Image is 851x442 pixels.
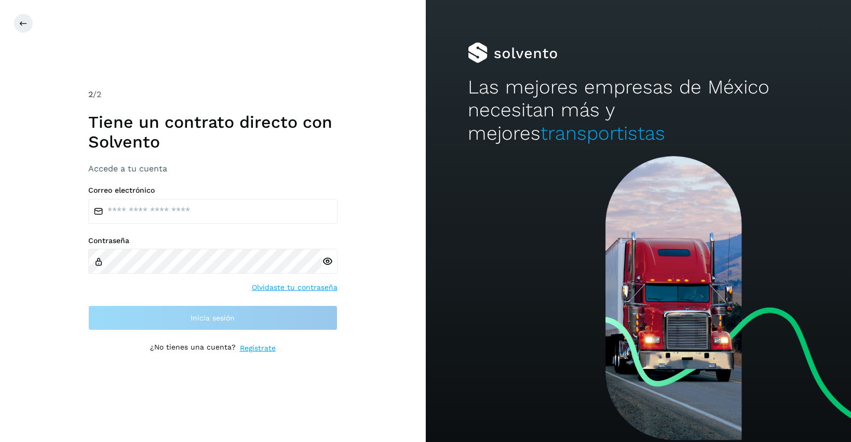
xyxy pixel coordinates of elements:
p: ¿No tienes una cuenta? [150,343,236,354]
div: /2 [88,88,337,101]
a: Olvidaste tu contraseña [252,282,337,293]
label: Correo electrónico [88,186,337,195]
label: Contraseña [88,236,337,245]
span: 2 [88,89,93,99]
a: Regístrate [240,343,276,354]
button: Inicia sesión [88,305,337,330]
h3: Accede a tu cuenta [88,164,337,173]
h2: Las mejores empresas de México necesitan más y mejores [468,76,808,145]
span: Inicia sesión [191,314,235,322]
span: transportistas [541,122,665,144]
h1: Tiene un contrato directo con Solvento [88,112,337,152]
